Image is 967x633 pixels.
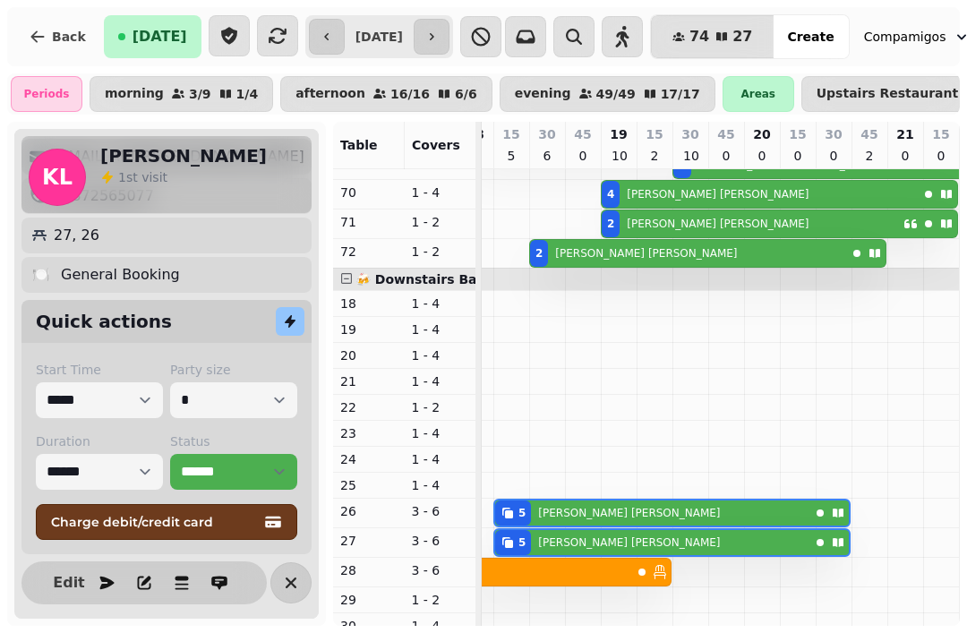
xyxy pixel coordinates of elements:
p: 21 [340,372,398,390]
p: 45 [717,125,734,143]
p: 45 [574,125,591,143]
p: 0 [934,147,948,165]
p: 2 [862,147,877,165]
p: 24 [340,450,398,468]
p: 27, 26 [54,225,99,246]
p: 0 [791,147,805,165]
p: 1 - 4 [412,450,469,468]
h2: Quick actions [36,309,172,334]
p: 23 [340,424,398,442]
p: 70 [340,184,398,201]
p: 49 / 49 [596,88,636,100]
p: 3 / 9 [189,88,211,100]
button: afternoon16/166/6 [280,76,492,112]
div: 5 [518,506,526,520]
span: st [126,170,141,184]
p: 1 - 2 [412,243,469,261]
p: 22 [340,398,398,416]
p: visit [118,168,167,186]
span: KL [42,167,73,188]
div: Areas [723,76,794,112]
div: 4 [607,187,614,201]
p: 0 [826,147,841,165]
p: 30 [681,125,698,143]
p: 17 / 17 [661,88,700,100]
span: Edit [58,576,80,590]
p: 15 [932,125,949,143]
button: Charge debit/credit card [36,504,297,540]
p: [PERSON_NAME] [PERSON_NAME] [627,217,809,231]
p: evening [515,87,571,101]
p: [PERSON_NAME] [PERSON_NAME] [627,187,809,201]
p: 1 / 4 [236,88,259,100]
p: 20 [753,125,770,143]
p: 1 - 4 [412,476,469,494]
p: 5 [504,147,518,165]
div: 2 [535,246,543,261]
p: 19 [610,125,627,143]
span: 🍻 Downstairs Bar Area [355,272,520,287]
p: 29 [340,591,398,609]
p: 27 [340,532,398,550]
span: Create [787,30,834,43]
p: 🍽️ [32,264,50,286]
button: morning3/91/4 [90,76,273,112]
p: [PERSON_NAME] [PERSON_NAME] [538,535,720,550]
p: Upstairs Restaurant [817,87,959,101]
p: 45 [860,125,877,143]
span: Table [340,138,378,152]
div: Periods [11,76,82,112]
p: 1 - 4 [412,346,469,364]
p: morning [105,87,164,101]
p: 1 - 2 [412,398,469,416]
p: 20 [340,346,398,364]
button: [DATE] [104,15,201,58]
p: 3 - 6 [412,502,469,520]
p: 10 [683,147,697,165]
p: 10 [612,147,626,165]
p: 30 [538,125,555,143]
div: 5 [518,535,526,550]
p: 71 [340,213,398,231]
p: 3 - 6 [412,532,469,550]
span: 1 [118,170,126,184]
p: 1 - 4 [412,184,469,201]
p: General Booking [61,264,180,286]
p: 2 [647,147,662,165]
label: Status [170,432,297,450]
button: evening49/4917/17 [500,76,715,112]
span: Covers [412,138,460,152]
p: [PERSON_NAME] [PERSON_NAME] [538,506,720,520]
label: Duration [36,432,163,450]
p: 21 [896,125,913,143]
p: 6 [540,147,554,165]
span: Back [52,30,86,43]
p: 0 [755,147,769,165]
p: 6 / 6 [455,88,477,100]
p: 28 [340,561,398,579]
p: 30 [825,125,842,143]
p: 72 [340,243,398,261]
p: afternoon [295,87,365,101]
label: Start Time [36,361,163,379]
p: 15 [502,125,519,143]
p: 26 [340,502,398,520]
p: 0 [898,147,912,165]
button: Create [773,15,848,58]
div: 2 [607,217,614,231]
p: 18 [340,295,398,312]
p: 16 / 16 [390,88,430,100]
p: 3 - 6 [412,561,469,579]
label: Party size [170,361,297,379]
span: Charge debit/credit card [51,516,261,528]
button: Edit [51,565,87,601]
button: Back [14,15,100,58]
p: 0 [576,147,590,165]
p: 25 [340,476,398,494]
p: 1 - 4 [412,372,469,390]
p: 1 - 2 [412,213,469,231]
span: [DATE] [133,30,187,44]
span: 74 [689,30,709,44]
span: 27 [732,30,752,44]
h2: [PERSON_NAME] [100,143,267,168]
